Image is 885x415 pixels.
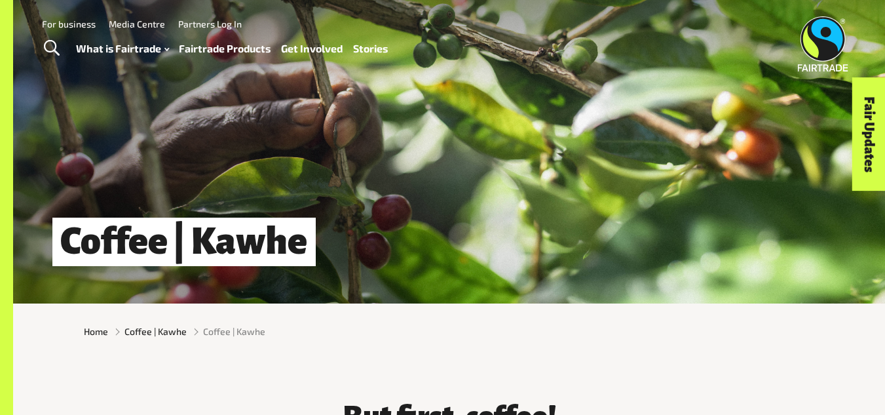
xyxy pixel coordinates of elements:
a: What is Fairtrade [76,39,169,58]
a: Fairtrade Products [179,39,271,58]
img: Fairtrade Australia New Zealand logo [798,16,848,71]
a: Media Centre [109,18,165,30]
span: Coffee | Kawhe [203,325,265,338]
a: Coffee | Kawhe [124,325,187,338]
a: Home [84,325,108,338]
a: For business [42,18,96,30]
a: Partners Log In [178,18,242,30]
h1: Coffee | Kawhe [52,218,316,266]
a: Toggle Search [35,32,67,65]
a: Get Involved [281,39,343,58]
a: Stories [353,39,388,58]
